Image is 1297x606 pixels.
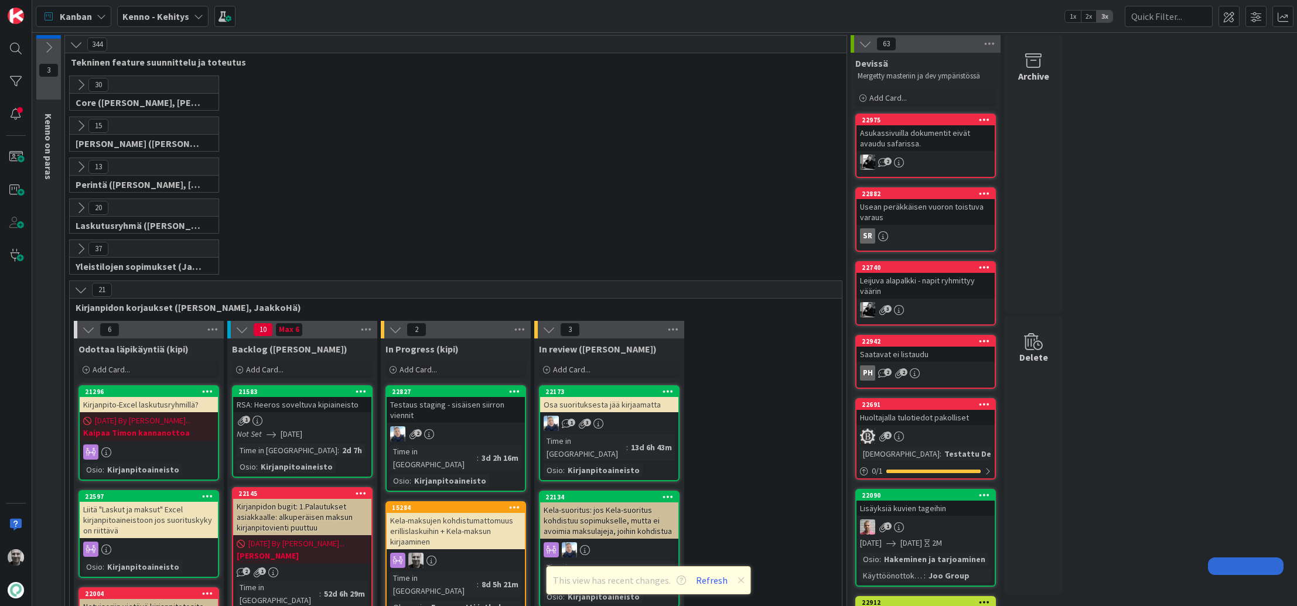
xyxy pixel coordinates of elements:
[855,187,996,252] a: 22882Usean peräkkäisen vuoron toistuva varausSR
[856,262,995,273] div: 22740
[83,560,103,573] div: Osio
[856,501,995,516] div: Lisäyksiä kuvien tageihin
[392,504,525,512] div: 15284
[553,573,686,587] span: This view has recent changes.
[884,158,892,165] span: 2
[246,364,284,375] span: Add Card...
[860,537,882,549] span: [DATE]
[279,327,299,333] div: Max 6
[1081,11,1097,22] span: 2x
[80,397,218,412] div: Kirjanpito-Excel laskutusryhmillä?
[860,553,879,566] div: Osio
[400,364,437,375] span: Add Card...
[900,537,922,549] span: [DATE]
[856,228,995,244] div: SR
[87,37,107,52] span: 344
[233,397,371,412] div: RSA: Heeros soveltuva kipiaineisto
[562,542,577,557] img: JJ
[253,323,273,337] span: 10
[540,502,678,539] div: Kela-suoritus: jos Kela-suoritus kohdistuu sopimukselle, mutta ei avoimia maksulajeja, joihin koh...
[238,489,371,498] div: 22145
[926,569,972,582] div: Joo Group
[339,444,365,457] div: 2d 7h
[855,57,888,69] span: Devissä
[856,125,995,151] div: Asukassivuilla dokumentit eivät avaudu safarissa.
[321,587,368,600] div: 52d 6h 29m
[860,228,875,244] div: SR
[856,199,995,225] div: Usean peräkkäisen vuoron toistuva varaus
[862,491,995,499] div: 22090
[856,429,995,444] div: IH
[76,302,827,313] span: Kirjanpidon korjaukset (Jussi, JaakkoHä)
[387,386,525,423] div: 22827Testaus staging - sisäisen siirron viennit
[78,343,189,355] span: Odottaa läpikäyntiä (kipi)
[60,9,92,23] span: Kanban
[540,492,678,539] div: 22134Kela-suoritus: jos Kela-suoritus kohdistuu sopimukselle, mutta ei avoimia maksulajeja, joihi...
[544,464,563,477] div: Osio
[862,116,995,124] div: 22975
[409,474,411,487] span: :
[941,447,1013,460] div: Testattu Devissä
[238,388,371,396] div: 21583
[479,451,521,464] div: 3d 2h 16m
[540,397,678,412] div: Osa suorituksesta jää kirjaamatta
[692,573,732,588] button: Refresh
[545,388,678,396] div: 22173
[565,590,643,603] div: Kirjanpitoaineisto
[932,537,942,549] div: 2M
[544,561,626,587] div: Time in [GEOGRAPHIC_DATA]
[860,302,875,317] img: KM
[869,93,907,103] span: Add Card...
[860,569,924,582] div: Käyttöönottokriittisyys
[860,365,875,381] div: PH
[256,460,258,473] span: :
[860,519,875,535] img: HJ
[856,490,995,501] div: 22090
[387,502,525,513] div: 15284
[856,347,995,362] div: Saatavat ei listaudu
[71,56,832,68] span: Tekninen feature suunnittelu ja toteutus
[390,474,409,487] div: Osio
[92,283,112,297] span: 21
[80,491,218,538] div: 22597Liitä "Laskut ja maksut" Excel kirjanpitoaineistoon jos suorituskyky on riittävä
[856,519,995,535] div: HJ
[856,464,995,478] div: 0/1
[563,464,565,477] span: :
[539,343,657,355] span: In review (kipi)
[855,261,996,326] a: 22740Leijuva alapalkki - napit ryhmittyy väärinKM
[856,365,995,381] div: PH
[855,398,996,480] a: 22691Huoltajalla tulotiedot pakollisetIH[DEMOGRAPHIC_DATA]:Testattu Devissä0/1
[884,432,892,439] span: 2
[862,337,995,345] div: 22942
[862,190,995,198] div: 22882
[856,115,995,125] div: 22975
[856,336,995,362] div: 22942Saatavat ei listaudu
[243,567,250,575] span: 2
[856,302,995,317] div: KM
[1125,6,1213,27] input: Quick Filter...
[85,492,218,501] div: 22597
[237,460,256,473] div: Osio
[258,567,266,575] span: 1
[281,428,302,440] span: [DATE]
[544,416,559,431] img: JJ
[1065,11,1081,22] span: 1x
[337,444,339,457] span: :
[884,368,892,376] span: 2
[553,364,591,375] span: Add Card...
[856,262,995,299] div: 22740Leijuva alapalkki - napit ryhmittyy väärin
[862,400,995,409] div: 22691
[387,426,525,441] div: JJ
[390,571,477,597] div: Time in [GEOGRAPHIC_DATA]
[104,463,182,476] div: Kirjanpitoaineisto
[83,463,103,476] div: Osio
[1018,69,1049,83] div: Archive
[80,386,218,397] div: 21296
[862,263,995,272] div: 22740
[387,397,525,423] div: Testaus staging - sisäisen siirron viennit
[856,399,995,425] div: 22691Huoltajalla tulotiedot pakolliset
[390,445,477,471] div: Time in [GEOGRAPHIC_DATA]
[900,368,907,376] span: 2
[76,220,204,231] span: Laskutusryhmä (Antti, Keijo)
[940,447,941,460] span: :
